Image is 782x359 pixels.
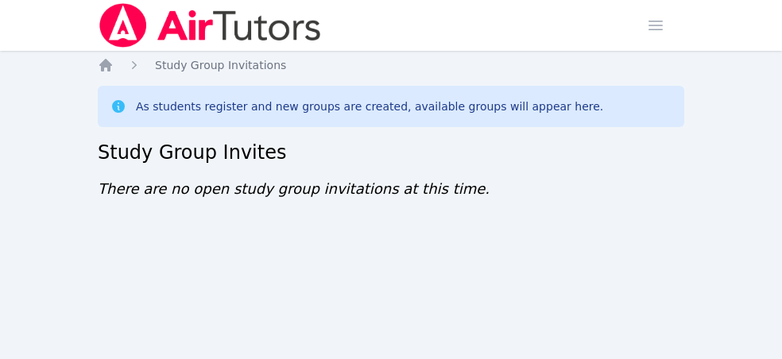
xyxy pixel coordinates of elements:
[155,59,286,71] span: Study Group Invitations
[136,98,603,114] div: As students register and new groups are created, available groups will appear here.
[98,140,684,165] h2: Study Group Invites
[98,180,490,197] span: There are no open study group invitations at this time.
[98,57,684,73] nav: Breadcrumb
[98,3,323,48] img: Air Tutors
[155,57,286,73] a: Study Group Invitations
